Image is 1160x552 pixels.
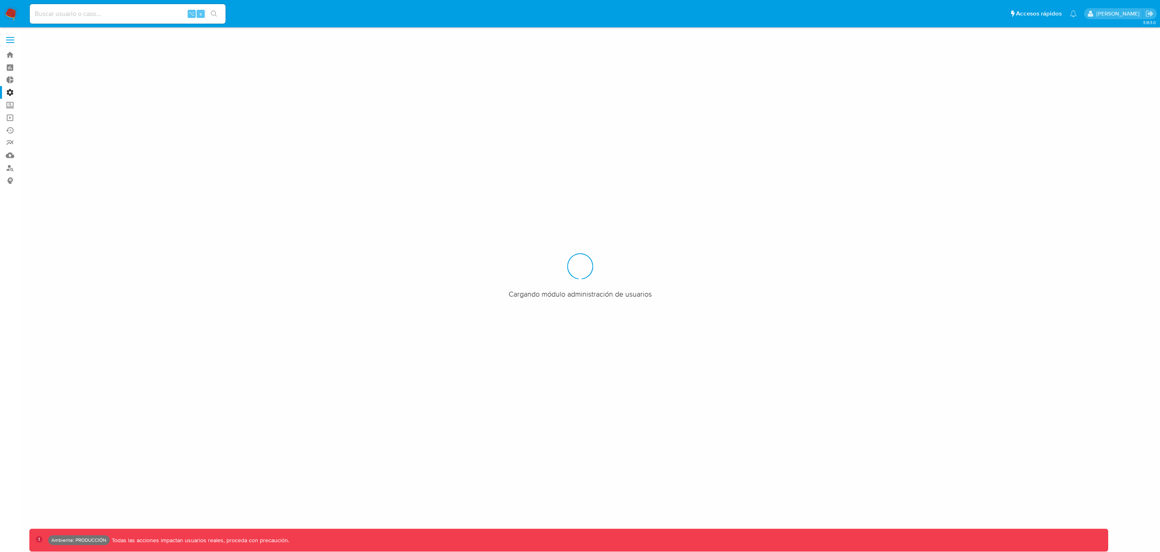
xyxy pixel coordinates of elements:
span: Cargando módulo administración de usuarios [509,289,652,299]
span: s [199,10,202,18]
p: Ambiente: PRODUCCIÓN [51,539,106,542]
span: Accesos rápidos [1016,9,1062,18]
p: yamil.zavala@mercadolibre.com [1096,10,1142,18]
p: Todas las acciones impactan usuarios reales, proceda con precaución. [110,536,289,544]
span: ⌥ [188,10,195,18]
a: Salir [1145,9,1154,18]
input: Buscar usuario o caso... [30,9,226,19]
button: search-icon [206,8,222,20]
a: Notificaciones [1070,10,1077,17]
